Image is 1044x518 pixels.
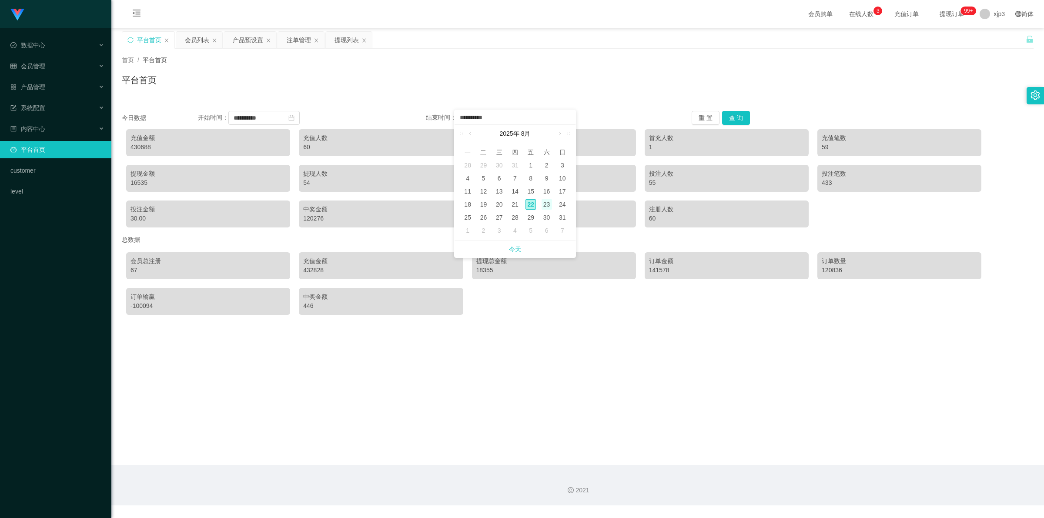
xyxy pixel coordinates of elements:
div: 首充人数 [649,134,804,143]
div: 13 [494,186,505,197]
div: 会员列表 [185,32,209,48]
div: 4 [510,225,520,236]
td: 2025年7月31日 [507,159,523,172]
span: 系统配置 [10,104,45,111]
div: 21 [510,199,520,210]
td: 2025年8月14日 [507,185,523,198]
td: 2025年9月7日 [555,224,570,237]
button: 查 询 [722,111,750,125]
span: 充值订单 [890,11,923,17]
div: 29 [478,160,489,170]
td: 2025年8月20日 [492,198,507,211]
i: 图标: close [164,38,169,43]
div: 27 [494,212,505,223]
i: 图标: menu-fold [122,0,151,28]
div: 充值金额 [303,257,458,266]
a: 8月 [520,125,532,142]
th: 周六 [539,146,554,159]
td: 2025年8月22日 [523,198,539,211]
div: 60 [303,143,458,152]
a: 上个月 (翻页上键) [467,125,475,142]
div: 中奖金额 [303,205,458,214]
td: 2025年8月27日 [492,211,507,224]
div: 充值人数 [303,134,458,143]
div: 7 [510,173,520,184]
p: 3 [877,7,880,15]
td: 2025年8月24日 [555,198,570,211]
div: 141578 [649,266,804,275]
div: 19 [478,199,489,210]
td: 2025年8月10日 [555,172,570,185]
div: 平台首页 [137,32,161,48]
button: 重 置 [692,111,719,125]
span: 日 [555,148,570,156]
span: / [137,57,139,63]
i: 图标: table [10,63,17,69]
div: 提现总金额 [476,257,632,266]
div: 订单金额 [649,257,804,266]
a: 今天 [509,241,521,257]
i: 图标: appstore-o [10,84,17,90]
div: 10 [557,173,568,184]
th: 周五 [523,146,539,159]
td: 2025年8月16日 [539,185,554,198]
td: 2025年8月19日 [475,198,491,211]
div: -100094 [130,301,286,311]
span: 三 [492,148,507,156]
div: 1 [649,143,804,152]
div: 55 [649,178,804,187]
span: 四 [507,148,523,156]
th: 周三 [492,146,507,159]
th: 周四 [507,146,523,159]
span: 五 [523,148,539,156]
div: 15 [525,186,536,197]
a: level [10,183,104,200]
div: 9 [542,173,552,184]
td: 2025年8月26日 [475,211,491,224]
div: 5 [525,225,536,236]
th: 周一 [460,146,475,159]
td: 2025年9月1日 [460,224,475,237]
div: 今日数据 [122,114,198,123]
div: 2 [478,225,489,236]
div: 订单数量 [822,257,977,266]
img: logo.9652507e.png [10,9,24,21]
td: 2025年9月5日 [523,224,539,237]
i: 图标: unlock [1026,35,1034,43]
div: 28 [510,212,520,223]
span: 一 [460,148,475,156]
div: 31 [510,160,520,170]
div: 28 [462,160,473,170]
td: 2025年8月17日 [555,185,570,198]
div: 120836 [822,266,977,275]
div: 5 [478,173,489,184]
div: 投注笔数 [822,169,977,178]
td: 2025年9月2日 [475,224,491,237]
div: 23 [542,199,552,210]
div: 1 [525,160,536,170]
td: 2025年8月2日 [539,159,554,172]
div: 会员总注册 [130,257,286,266]
div: 11 [462,186,473,197]
div: 17 [557,186,568,197]
i: 图标: close [266,38,271,43]
div: 29 [525,212,536,223]
i: 图标: close [314,38,319,43]
i: 图标: calendar [288,115,294,121]
div: 注单管理 [287,32,311,48]
div: 67 [130,266,286,275]
a: 下个月 (翻页下键) [555,125,563,142]
div: 430688 [130,143,286,152]
div: 18 [462,199,473,210]
td: 2025年7月28日 [460,159,475,172]
span: 内容中心 [10,125,45,132]
td: 2025年8月23日 [539,198,554,211]
div: 提现列表 [335,32,359,48]
div: 24 [557,199,568,210]
div: 4 [462,173,473,184]
div: 3 [494,225,505,236]
span: 二 [475,148,491,156]
td: 2025年8月31日 [555,211,570,224]
div: 注册人数 [649,205,804,214]
td: 2025年8月7日 [507,172,523,185]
